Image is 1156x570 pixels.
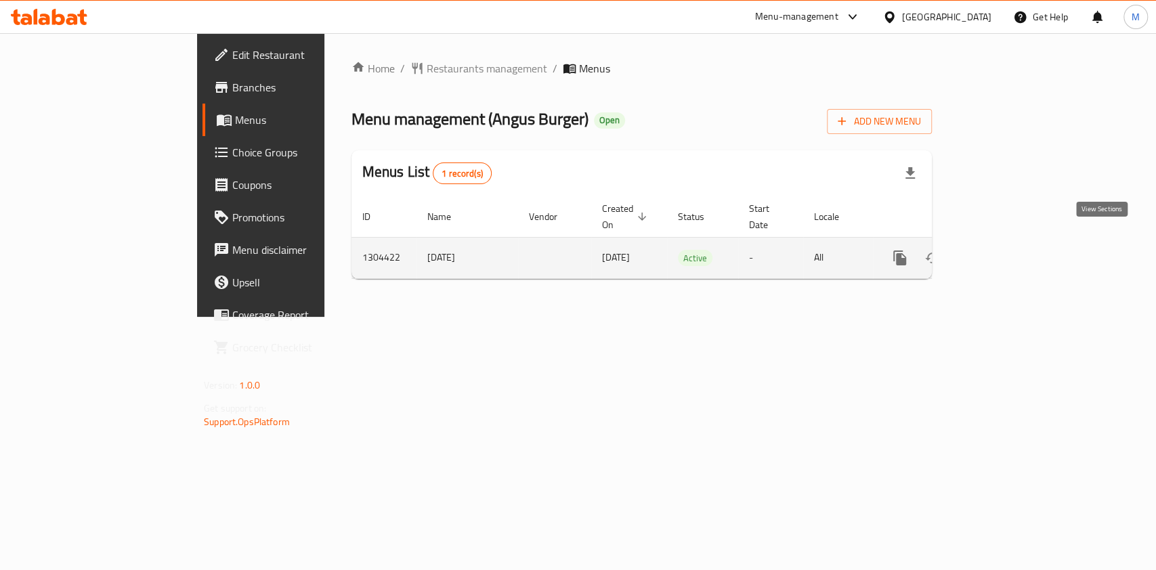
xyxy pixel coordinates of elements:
td: [DATE] [416,237,518,278]
a: Restaurants management [410,60,547,76]
a: Choice Groups [202,136,390,169]
span: Coupons [232,177,379,193]
span: Menus [235,112,379,128]
span: Branches [232,79,379,95]
span: Choice Groups [232,144,379,160]
button: Change Status [916,242,949,274]
div: Menu-management [755,9,838,25]
span: Open [594,114,625,126]
div: [GEOGRAPHIC_DATA] [902,9,991,24]
a: Upsell [202,266,390,299]
div: Open [594,112,625,129]
span: Promotions [232,209,379,225]
a: Menus [202,104,390,136]
a: Coupons [202,169,390,201]
a: Support.OpsPlatform [204,413,290,431]
nav: breadcrumb [351,60,932,76]
h2: Menus List [362,162,492,184]
button: Add New Menu [827,109,932,134]
a: Edit Restaurant [202,39,390,71]
span: Coverage Report [232,307,379,323]
li: / [553,60,557,76]
span: Menus [579,60,610,76]
span: [DATE] [602,248,630,266]
table: enhanced table [351,196,1025,279]
a: Menu disclaimer [202,234,390,266]
span: Add New Menu [838,113,921,130]
button: more [884,242,916,274]
td: - [738,237,803,278]
span: Menu disclaimer [232,242,379,258]
a: Coverage Report [202,299,390,331]
span: Menu management ( Angus Burger ) [351,104,588,134]
div: Export file [894,157,926,190]
th: Actions [873,196,1025,238]
span: M [1132,9,1140,24]
span: Status [678,209,722,225]
span: Start Date [749,200,787,233]
li: / [400,60,405,76]
span: Name [427,209,469,225]
td: All [803,237,873,278]
span: 1.0.0 [239,376,260,394]
a: Grocery Checklist [202,331,390,364]
div: Total records count [433,162,492,184]
span: ID [362,209,388,225]
span: Upsell [232,274,379,290]
span: Get support on: [204,399,266,417]
span: Grocery Checklist [232,339,379,355]
span: Active [678,250,712,266]
span: Edit Restaurant [232,47,379,63]
a: Branches [202,71,390,104]
span: Locale [814,209,857,225]
div: Active [678,250,712,266]
span: Created On [602,200,651,233]
span: 1 record(s) [433,167,491,180]
span: Version: [204,376,237,394]
a: Promotions [202,201,390,234]
span: Vendor [529,209,575,225]
span: Restaurants management [427,60,547,76]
